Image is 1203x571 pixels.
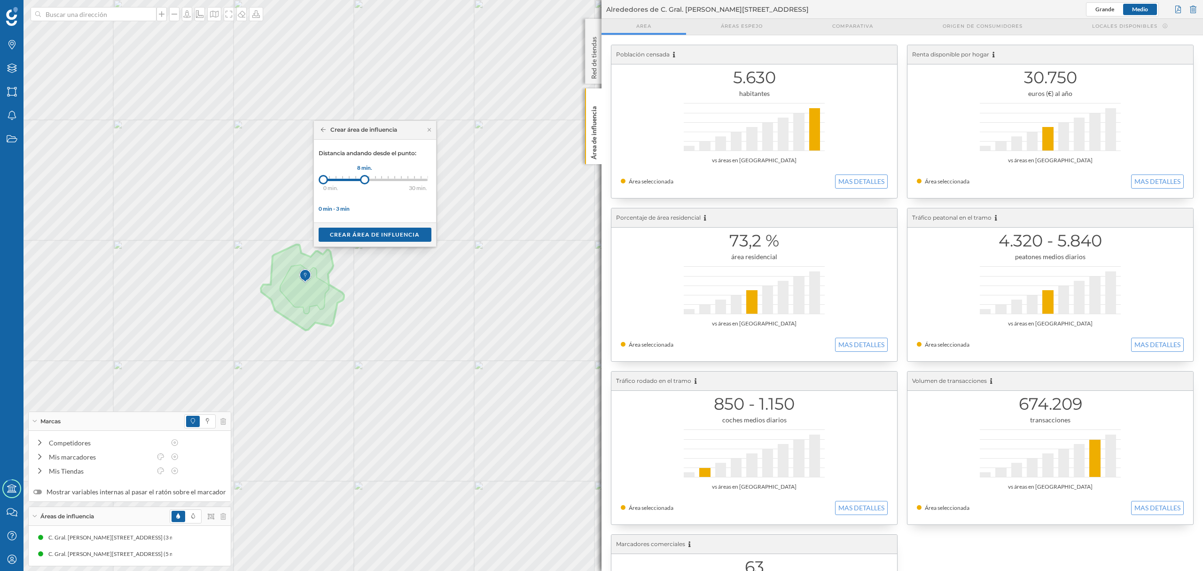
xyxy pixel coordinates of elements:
[917,252,1184,262] div: peatones medios diarios
[917,482,1184,492] div: vs áreas en [GEOGRAPHIC_DATA]
[621,232,888,250] h1: 73,2 %
[611,535,897,554] div: Marcadores comerciales
[621,156,888,165] div: vs áreas en [GEOGRAPHIC_DATA]
[621,482,888,492] div: vs áreas en [GEOGRAPHIC_DATA]
[943,23,1023,30] span: Origen de consumidores
[907,372,1193,391] div: Volumen de transacciones
[49,452,151,462] div: Mis marcadores
[917,69,1184,87] h1: 30.750
[1092,23,1157,30] span: Locales disponibles
[40,512,94,521] span: Áreas de influencia
[629,504,673,511] span: Área seleccionada
[33,487,226,497] label: Mostrar variables internas al pasar el ratón sobre el marcador
[353,163,376,173] div: 8 min.
[1095,6,1114,13] span: Grande
[621,69,888,87] h1: 5.630
[835,174,888,189] button: MAS DETALLES
[1131,501,1184,515] button: MAS DETALLES
[299,267,311,285] img: Marker
[925,504,969,511] span: Área seleccionada
[40,417,61,426] span: Marcas
[925,178,969,185] span: Área seleccionada
[319,149,431,158] p: Distancia andando desde el punto:
[925,341,969,348] span: Área seleccionada
[1131,338,1184,352] button: MAS DETALLES
[323,183,347,193] div: 0 min.
[589,103,599,159] p: Área de influencia
[1132,6,1148,13] span: Medio
[907,208,1193,228] div: Tráfico peatonal en el tramo
[1131,174,1184,189] button: MAS DETALLES
[917,156,1184,165] div: vs áreas en [GEOGRAPHIC_DATA]
[917,232,1184,250] h1: 4.320 - 5.840
[621,395,888,413] h1: 850 - 1.150
[721,23,763,30] span: Áreas espejo
[49,438,165,448] div: Competidores
[917,395,1184,413] h1: 674.209
[629,178,673,185] span: Área seleccionada
[621,415,888,425] div: coches medios diarios
[832,23,873,30] span: Comparativa
[917,415,1184,425] div: transacciones
[19,7,52,15] span: Soporte
[606,5,809,14] span: Alrededores de C. Gral. [PERSON_NAME][STREET_ADDRESS]
[917,89,1184,98] div: euros (€) al año
[319,205,431,213] div: 0 min - 3 min
[621,319,888,328] div: vs áreas en [GEOGRAPHIC_DATA]
[621,89,888,98] div: habitantes
[835,338,888,352] button: MAS DETALLES
[621,252,888,262] div: área residencial
[917,319,1184,328] div: vs áreas en [GEOGRAPHIC_DATA]
[611,372,897,391] div: Tráfico rodado en el tramo
[321,126,398,134] div: Crear área de influencia
[48,549,209,559] div: C. Gral. [PERSON_NAME][STREET_ADDRESS] (5 min Andando)
[907,45,1193,64] div: Renta disponible por hogar
[409,183,446,193] div: 30 min.
[611,208,897,228] div: Porcentaje de área residencial
[636,23,651,30] span: Area
[611,45,897,64] div: Población censada
[629,341,673,348] span: Área seleccionada
[48,533,209,542] div: C. Gral. [PERSON_NAME][STREET_ADDRESS] (3 min Andando)
[49,466,151,476] div: Mis Tiendas
[6,7,18,26] img: Geoblink Logo
[589,33,599,79] p: Red de tiendas
[835,501,888,515] button: MAS DETALLES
